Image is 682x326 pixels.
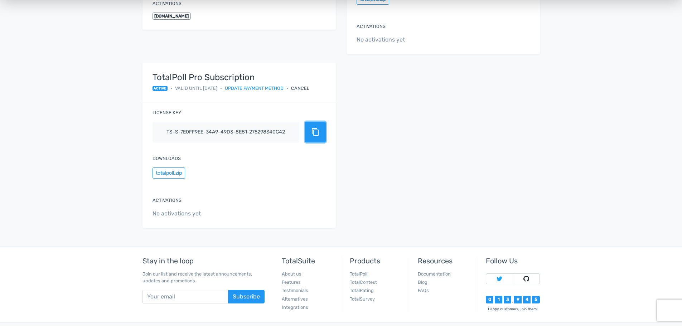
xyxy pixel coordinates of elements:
[511,299,514,303] div: ,
[486,306,540,312] div: Happy customers, join them!
[142,290,228,303] input: Your email
[153,13,191,20] span: [DOMAIN_NAME]
[225,85,284,92] a: Update payment method
[153,155,181,162] label: Downloads
[504,296,511,303] div: 3
[282,288,308,293] a: Testimonials
[350,288,374,293] a: TotalRating
[495,296,502,303] div: 1
[282,271,301,277] a: About us
[418,288,429,293] a: FAQs
[286,85,288,92] span: •
[418,279,427,285] a: Blog
[486,257,540,265] h5: Follow Us
[532,296,540,303] div: 5
[486,296,493,303] div: 0
[350,279,377,285] a: TotalContest
[291,85,309,92] div: Cancel
[153,109,181,116] label: License key
[418,257,471,265] h5: Resources
[153,86,168,91] span: active
[497,276,502,282] img: Follow TotalSuite on Twitter
[514,296,522,303] div: 9
[357,35,530,44] span: No activations yet
[350,296,375,302] a: TotalSurvey
[418,271,451,277] a: Documentation
[228,290,265,303] button: Subscribe
[523,296,531,303] div: 4
[220,85,222,92] span: •
[305,122,326,142] button: content_copy
[175,85,217,92] span: Valid until [DATE]
[153,167,185,179] button: totalpoll.zip
[153,197,182,204] label: Activations
[142,271,265,284] p: Join our list and receive the latest announcements, updates and promotions.
[282,296,308,302] a: Alternatives
[357,23,386,30] label: Activations
[170,85,172,92] span: •
[153,209,326,218] span: No activations yet
[311,128,320,136] span: content_copy
[282,257,335,265] h5: TotalSuite
[523,276,529,282] img: Follow TotalSuite on Github
[282,279,301,285] a: Features
[350,257,403,265] h5: Products
[142,257,265,265] h5: Stay in the loop
[350,271,367,277] a: TotalPoll
[282,305,308,310] a: Integrations
[153,73,310,82] strong: TotalPoll Pro Subscription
